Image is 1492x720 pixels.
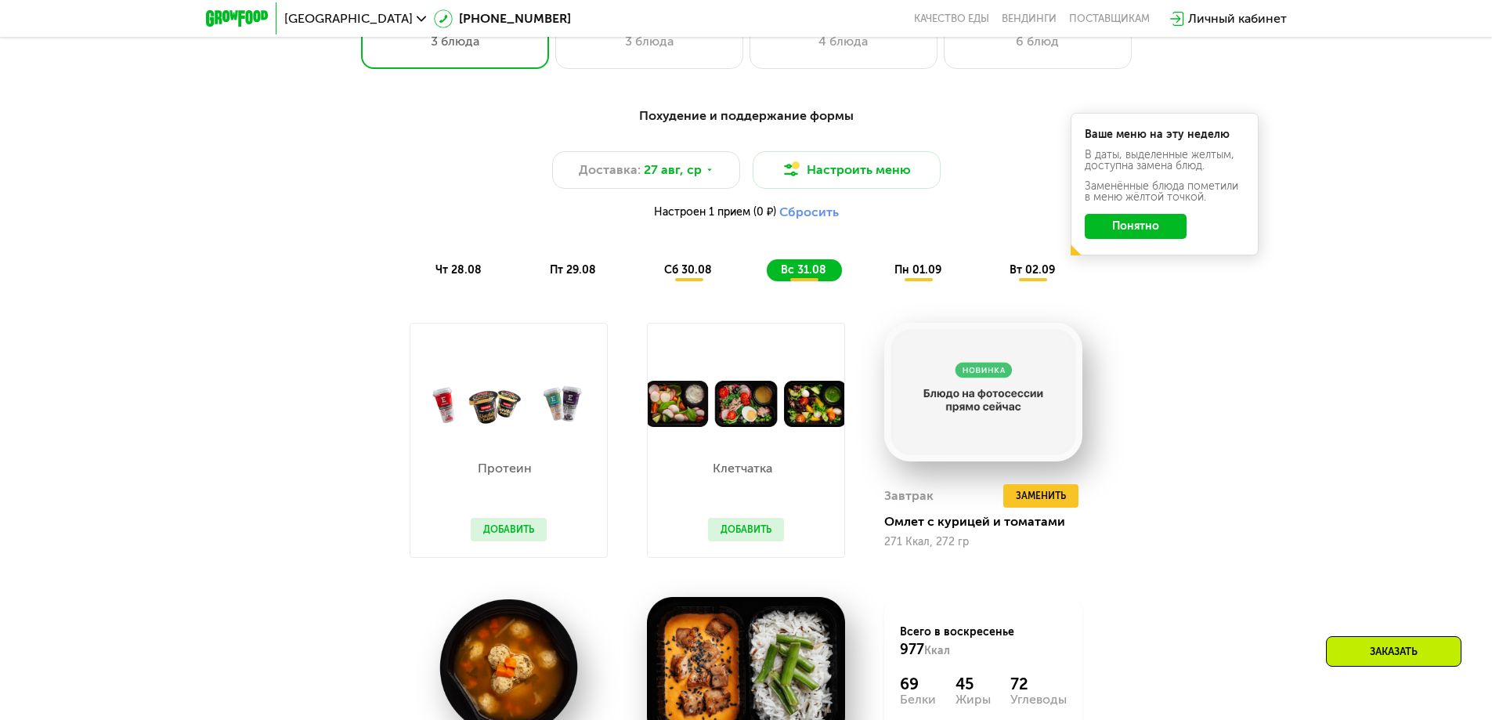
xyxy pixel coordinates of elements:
span: 27 авг, ср [644,161,702,179]
div: Заменённые блюда пометили в меню жёлтой точкой. [1085,181,1245,203]
span: Заменить [1016,488,1066,504]
div: Личный кабинет [1188,9,1287,28]
div: Белки [900,693,936,706]
button: Добавить [471,518,547,541]
a: [PHONE_NUMBER] [434,9,571,28]
div: В даты, выделенные желтым, доступна замена блюд. [1085,150,1245,172]
button: Сбросить [779,204,839,220]
div: Похудение и поддержание формы [283,107,1210,126]
div: Всего в воскресенье [900,624,1067,659]
span: Доставка: [579,161,641,179]
span: вс 31.08 [781,263,826,277]
div: Жиры [956,693,991,706]
span: Настроен 1 прием (0 ₽) [654,207,776,218]
button: Добавить [708,518,784,541]
span: [GEOGRAPHIC_DATA] [284,13,413,25]
span: пт 29.08 [550,263,596,277]
p: Клетчатка [708,462,776,475]
div: 3 блюда [378,32,533,51]
span: сб 30.08 [664,263,712,277]
button: Заменить [1003,484,1078,508]
div: 4 блюда [766,32,921,51]
span: 977 [900,641,924,658]
div: поставщикам [1069,13,1150,25]
span: пн 01.09 [894,263,941,277]
div: 271 Ккал, 272 гр [884,536,1082,548]
div: 72 [1010,675,1067,693]
span: Ккал [924,644,950,657]
span: чт 28.08 [435,263,482,277]
div: Омлет с курицей и томатами [884,514,1095,530]
div: 6 блюд [960,32,1115,51]
a: Вендинги [1002,13,1057,25]
div: Заказать [1326,636,1461,667]
div: 45 [956,675,991,693]
div: 69 [900,675,936,693]
div: 3 блюда [572,32,727,51]
button: Понятно [1085,214,1187,239]
div: Завтрак [884,484,934,508]
span: вт 02.09 [1010,263,1055,277]
a: Качество еды [914,13,989,25]
button: Настроить меню [753,151,941,189]
p: Протеин [471,462,539,475]
div: Ваше меню на эту неделю [1085,129,1245,140]
div: Углеводы [1010,693,1067,706]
